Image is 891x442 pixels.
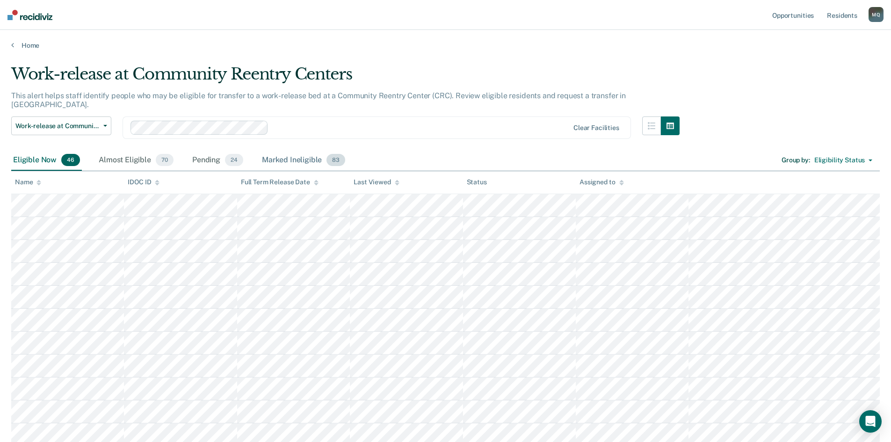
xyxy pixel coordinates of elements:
[810,153,877,168] button: Eligibility Status
[782,156,810,164] div: Group by :
[859,410,882,433] div: Open Intercom Messenger
[354,178,399,186] div: Last Viewed
[467,178,487,186] div: Status
[128,178,159,186] div: IDOC ID
[190,150,245,171] div: Pending24
[11,150,82,171] div: Eligible Now46
[260,150,347,171] div: Marked Ineligible83
[326,154,345,166] span: 83
[7,10,52,20] img: Recidiviz
[580,178,623,186] div: Assigned to
[573,124,619,132] div: Clear facilities
[11,91,626,109] p: This alert helps staff identify people who may be eligible for transfer to a work-release bed at ...
[869,7,884,22] button: MQ
[15,122,100,130] span: Work-release at Community Reentry Centers
[869,7,884,22] div: M Q
[15,178,41,186] div: Name
[11,41,880,50] a: Home
[61,154,80,166] span: 46
[11,65,680,91] div: Work-release at Community Reentry Centers
[97,150,175,171] div: Almost Eligible70
[225,154,243,166] span: 24
[814,156,865,164] div: Eligibility Status
[11,116,111,135] button: Work-release at Community Reentry Centers
[241,178,319,186] div: Full Term Release Date
[156,154,174,166] span: 70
